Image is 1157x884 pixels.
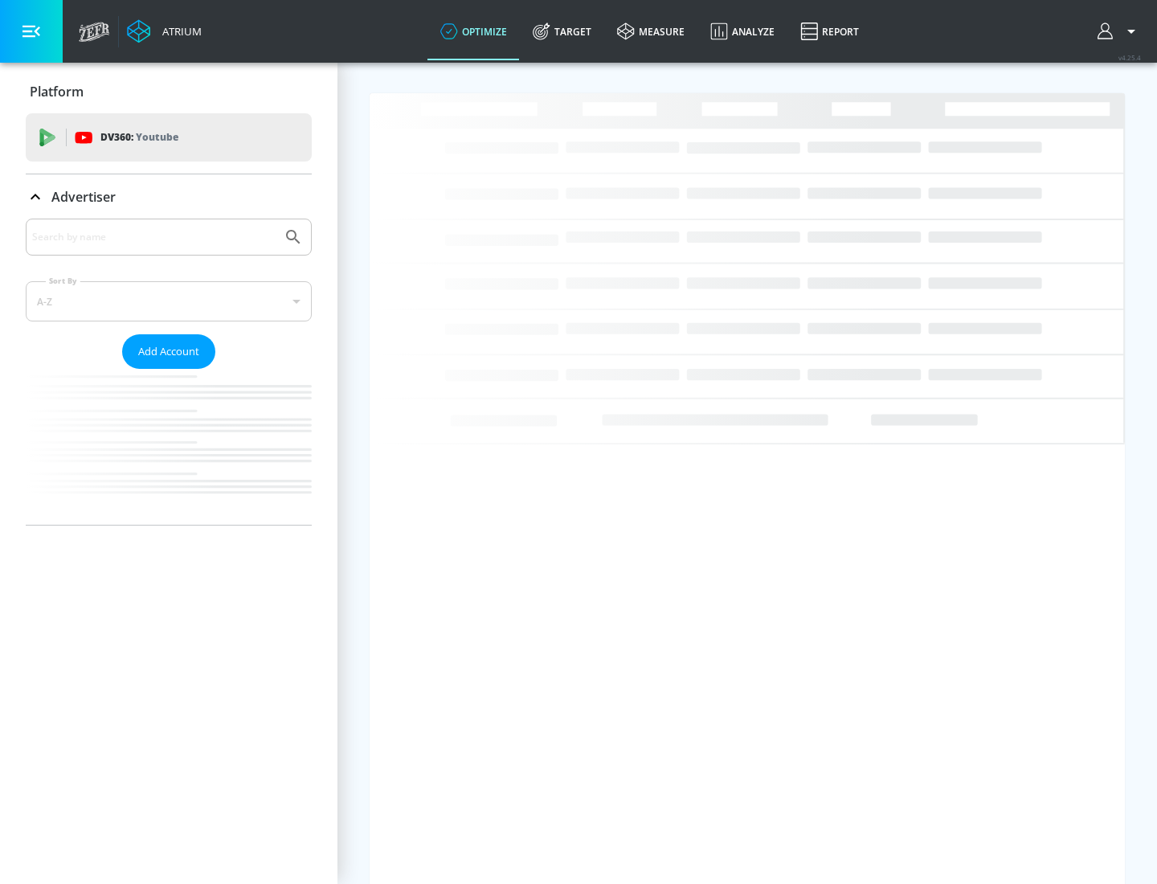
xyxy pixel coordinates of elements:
[26,369,312,525] nav: list of Advertiser
[138,342,199,361] span: Add Account
[787,2,872,60] a: Report
[1118,53,1141,62] span: v 4.25.4
[697,2,787,60] a: Analyze
[122,334,215,369] button: Add Account
[46,276,80,286] label: Sort By
[136,129,178,145] p: Youtube
[100,129,178,146] p: DV360:
[604,2,697,60] a: measure
[520,2,604,60] a: Target
[156,24,202,39] div: Atrium
[51,188,116,206] p: Advertiser
[26,69,312,114] div: Platform
[127,19,202,43] a: Atrium
[32,227,276,248] input: Search by name
[26,174,312,219] div: Advertiser
[26,113,312,162] div: DV360: Youtube
[427,2,520,60] a: optimize
[26,281,312,321] div: A-Z
[26,219,312,525] div: Advertiser
[30,83,84,100] p: Platform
